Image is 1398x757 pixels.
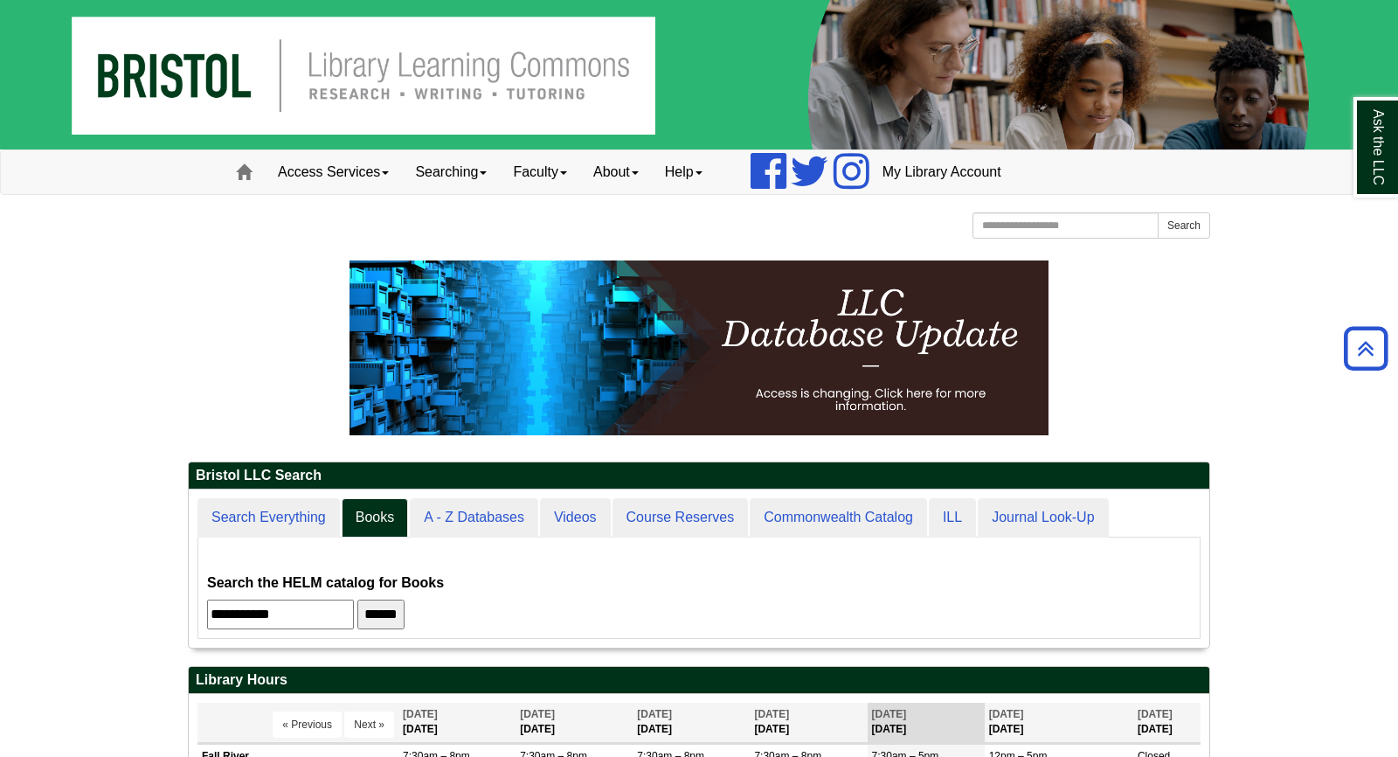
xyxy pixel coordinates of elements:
[652,150,716,194] a: Help
[197,498,340,538] a: Search Everything
[207,571,444,595] label: Search the HELM catalog for Books
[344,712,394,738] button: Next »
[750,498,927,538] a: Commonwealth Catalog
[189,462,1209,490] h2: Bristol LLC Search
[869,150,1014,194] a: My Library Account
[402,150,500,194] a: Searching
[273,712,342,738] button: « Previous
[978,498,1108,538] a: Journal Look-Up
[612,498,749,538] a: Course Reserves
[1158,212,1210,239] button: Search
[985,703,1133,742] th: [DATE]
[540,498,611,538] a: Videos
[500,150,580,194] a: Faculty
[633,703,750,742] th: [DATE]
[580,150,652,194] a: About
[1338,337,1394,360] a: Back to Top
[207,546,1191,629] div: Books
[349,260,1048,435] img: HTML tutorial
[750,703,867,742] th: [DATE]
[868,703,985,742] th: [DATE]
[637,708,672,720] span: [DATE]
[520,708,555,720] span: [DATE]
[410,498,538,538] a: A - Z Databases
[1138,708,1173,720] span: [DATE]
[989,708,1024,720] span: [DATE]
[265,150,402,194] a: Access Services
[1133,703,1201,742] th: [DATE]
[754,708,789,720] span: [DATE]
[189,667,1209,694] h2: Library Hours
[929,498,976,538] a: ILL
[403,708,438,720] span: [DATE]
[872,708,907,720] span: [DATE]
[398,703,516,742] th: [DATE]
[516,703,633,742] th: [DATE]
[342,498,408,538] a: Books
